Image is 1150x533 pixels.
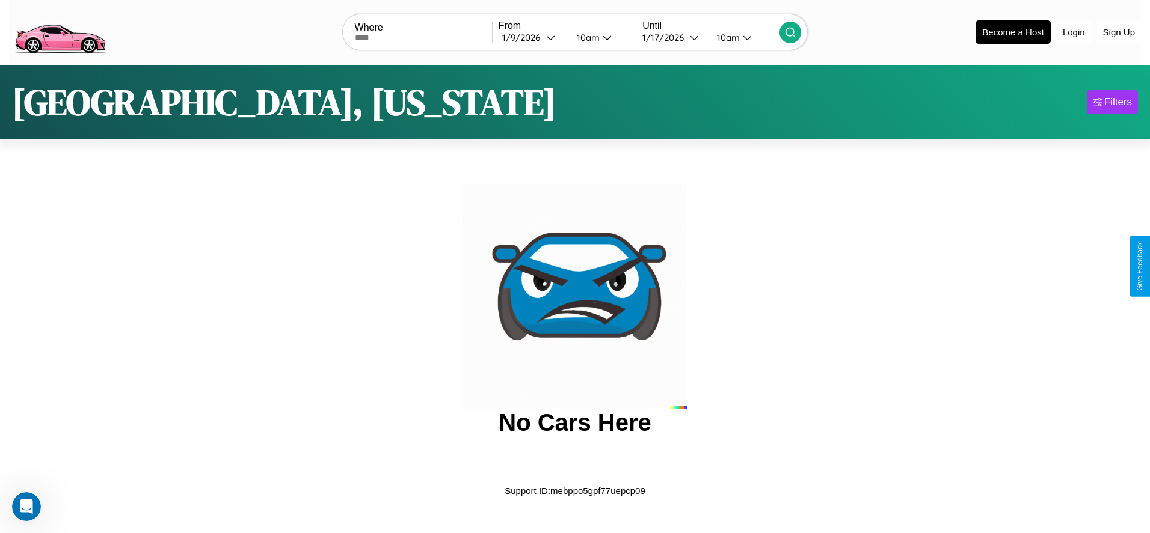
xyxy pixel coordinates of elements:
button: 10am [707,31,779,44]
h1: [GEOGRAPHIC_DATA], [US_STATE] [12,78,556,127]
label: From [499,20,636,31]
div: Give Feedback [1136,242,1144,291]
img: logo [9,6,111,56]
div: 10am [711,32,743,43]
label: Until [642,20,779,31]
div: Filters [1104,96,1132,108]
div: 1 / 17 / 2026 [642,32,690,43]
button: Become a Host [976,20,1051,44]
p: Support ID: mebppo5gpf77uepcp09 [505,483,645,499]
button: Filters [1087,90,1138,114]
img: car [463,184,687,409]
label: Where [355,22,492,33]
button: 1/9/2026 [499,31,567,44]
iframe: Intercom live chat [12,492,41,521]
div: 10am [571,32,603,43]
button: 10am [567,31,636,44]
button: Sign Up [1097,21,1141,43]
h2: No Cars Here [499,409,651,436]
button: Login [1057,21,1091,43]
div: 1 / 9 / 2026 [502,32,546,43]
